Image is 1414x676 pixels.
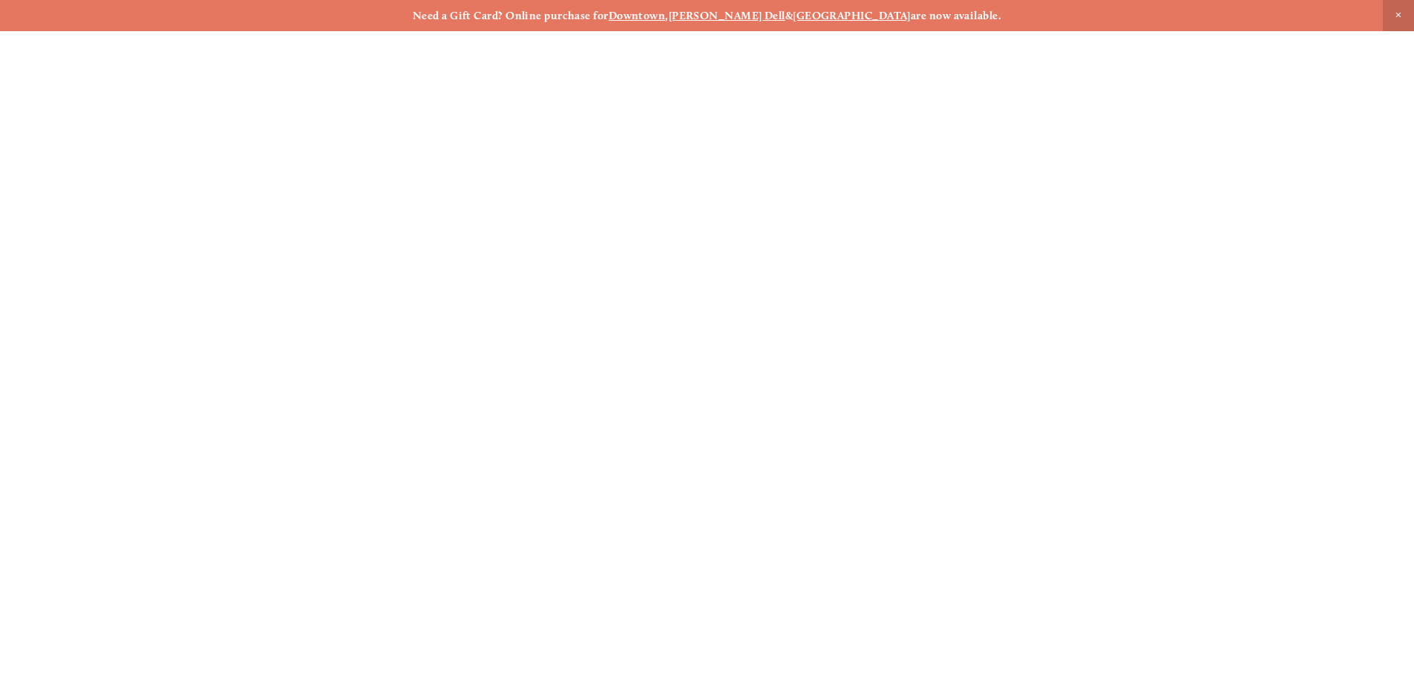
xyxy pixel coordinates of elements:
[413,9,609,22] strong: Need a Gift Card? Online purchase for
[785,9,793,22] strong: &
[911,9,1001,22] strong: are now available.
[669,9,785,22] a: [PERSON_NAME] Dell
[793,9,911,22] a: [GEOGRAPHIC_DATA]
[665,9,668,22] strong: ,
[609,9,666,22] a: Downtown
